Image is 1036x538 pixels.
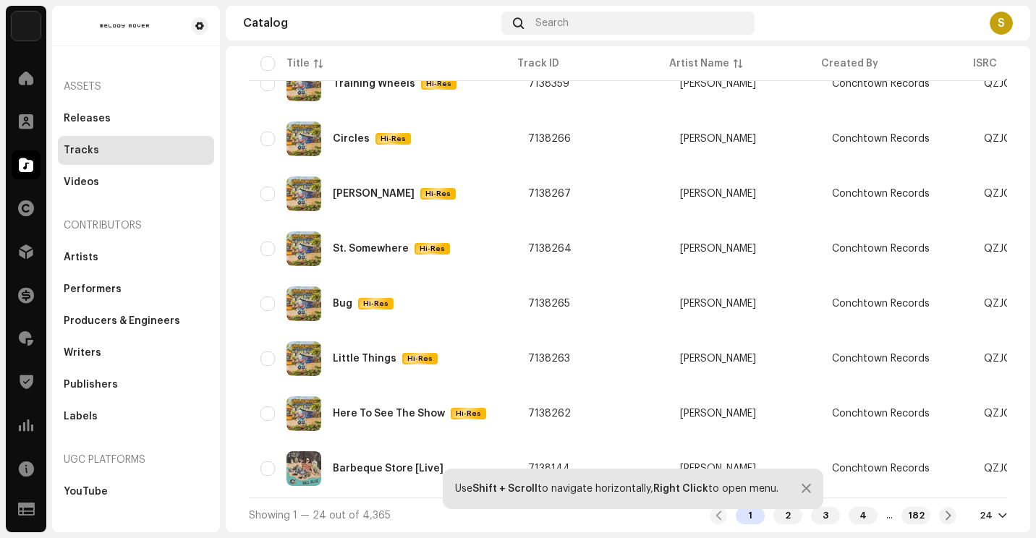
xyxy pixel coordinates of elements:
[58,275,214,304] re-m-nav-item: Performers
[680,409,809,419] span: Gary Hempsey
[528,189,571,199] span: 7138267
[286,231,321,266] img: c1032840-2a1b-470f-84db-287732bab1b2
[990,12,1013,35] div: S
[333,299,352,309] div: Bug
[680,244,756,254] div: [PERSON_NAME]
[528,244,572,254] span: 7138264
[377,134,409,144] span: Hi-Res
[535,17,569,29] span: Search
[58,338,214,367] re-m-nav-item: Writers
[58,168,214,197] re-m-nav-item: Videos
[333,134,370,144] div: Circles
[680,134,809,144] span: Gary Hempsey
[64,113,111,124] div: Releases
[58,208,214,243] re-a-nav-header: Contributors
[680,189,756,199] div: [PERSON_NAME]
[64,176,99,188] div: Videos
[528,354,570,364] span: 7138263
[455,483,778,495] div: Use to navigate horizontally, to open menu.
[286,56,310,71] div: Title
[680,354,756,364] div: [PERSON_NAME]
[452,409,485,419] span: Hi-Res
[680,244,809,254] span: Gary Hempsey
[286,67,321,101] img: c1032840-2a1b-470f-84db-287732bab1b2
[832,244,930,254] span: Conchtown Records
[832,464,930,474] span: Conchtown Records
[64,17,185,35] img: dd1629f2-61db-4bea-83cc-ae53c4a0e3a5
[404,354,436,364] span: Hi-Res
[832,299,930,309] span: Conchtown Records
[286,286,321,321] img: c1032840-2a1b-470f-84db-287732bab1b2
[333,244,409,254] div: St. Somewhere
[423,79,455,89] span: Hi-Res
[58,307,214,336] re-m-nav-item: Producers & Engineers
[64,411,98,422] div: Labels
[736,507,765,524] div: 1
[832,189,930,199] span: Conchtown Records
[528,79,569,89] span: 7138359
[528,464,570,474] span: 7138144
[653,484,708,494] strong: Right Click
[980,510,993,521] div: 24
[680,79,756,89] div: [PERSON_NAME]
[680,79,809,89] span: Gary Hempsey
[773,507,802,524] div: 2
[472,484,538,494] strong: Shift + Scroll
[286,176,321,211] img: c1032840-2a1b-470f-84db-287732bab1b2
[422,189,454,199] span: Hi-Res
[901,507,930,524] div: 182
[286,396,321,431] img: c1032840-2a1b-470f-84db-287732bab1b2
[58,243,214,272] re-m-nav-item: Artists
[58,477,214,506] re-m-nav-item: YouTube
[249,511,391,521] span: Showing 1 — 24 out of 4,365
[64,379,118,390] div: Publishers
[528,299,570,309] span: 7138265
[849,507,878,524] div: 4
[64,347,101,359] div: Writers
[286,341,321,376] img: c1032840-2a1b-470f-84db-287732bab1b2
[286,451,321,486] img: 1ae4ee91-e410-4ef2-85c5-82344ef84060
[416,244,449,254] span: Hi-Res
[58,104,214,133] re-m-nav-item: Releases
[811,507,840,524] div: 3
[333,354,396,364] div: Little Things
[58,402,214,431] re-m-nav-item: Labels
[243,17,496,29] div: Catalog
[528,134,571,144] span: 7138266
[64,315,180,327] div: Producers & Engineers
[64,252,98,263] div: Artists
[680,134,756,144] div: [PERSON_NAME]
[680,409,756,419] div: [PERSON_NAME]
[64,145,99,156] div: Tracks
[680,354,809,364] span: Gary Hempsey
[360,299,392,309] span: Hi-Res
[680,464,756,474] div: [PERSON_NAME]
[886,510,893,521] div: ...
[58,136,214,165] re-m-nav-item: Tracks
[64,486,108,498] div: YouTube
[832,79,930,89] span: Conchtown Records
[286,121,321,156] img: c1032840-2a1b-470f-84db-287732bab1b2
[680,299,756,309] div: [PERSON_NAME]
[333,464,443,474] div: Barbeque Store [Live]
[669,56,729,71] div: Artist Name
[12,12,41,40] img: 34f81ff7-2202-4073-8c5d-62963ce809f3
[58,370,214,399] re-m-nav-item: Publishers
[680,189,809,199] span: Gary Hempsey
[680,299,809,309] span: Gary Hempsey
[58,69,214,104] re-a-nav-header: Assets
[333,79,415,89] div: Training Wheels
[680,464,809,474] span: Bill Blue
[333,189,415,199] div: Marie
[64,283,122,295] div: Performers
[333,409,445,419] div: Here To See The Show
[832,409,930,419] span: Conchtown Records
[832,134,930,144] span: Conchtown Records
[58,443,214,477] re-a-nav-header: UGC Platforms
[832,354,930,364] span: Conchtown Records
[528,409,571,419] span: 7138262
